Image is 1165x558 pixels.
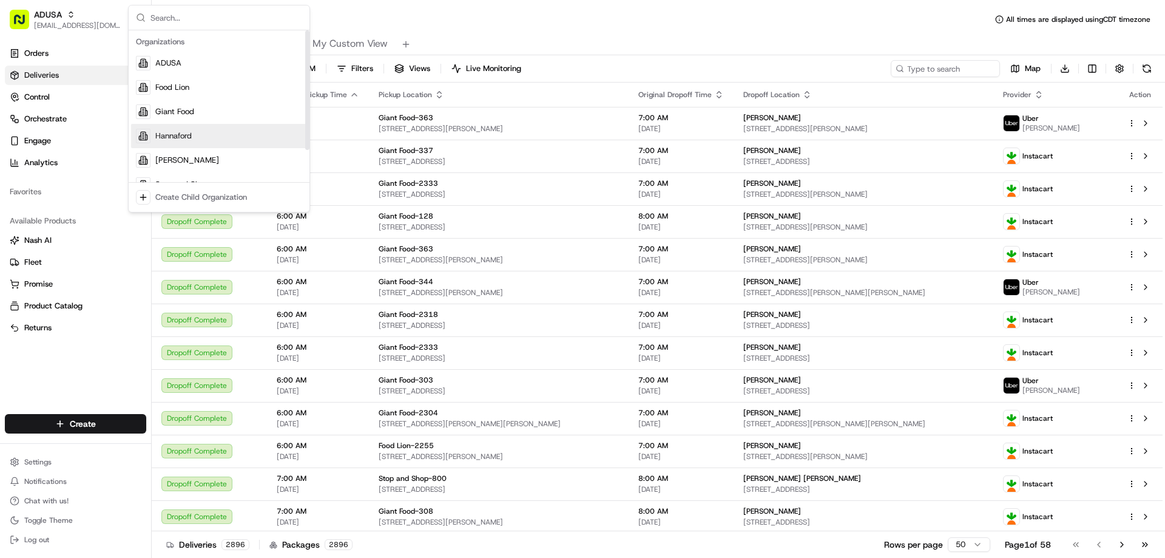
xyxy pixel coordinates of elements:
span: Orders [24,48,49,59]
span: Log out [24,535,49,545]
div: 📗 [12,177,22,187]
a: Nash AI [10,235,141,246]
span: [DATE] [277,485,359,494]
span: [PERSON_NAME] [743,342,801,352]
div: Organizations [131,33,307,51]
a: Returns [10,322,141,333]
a: 📗Knowledge Base [7,171,98,193]
div: Available Products [5,211,146,231]
img: profile_instacart_ahold_partner.png [1004,509,1019,525]
span: [PERSON_NAME] [743,408,801,418]
span: [PERSON_NAME] [PERSON_NAME] [743,474,861,483]
p: Rows per page [884,539,943,551]
span: [STREET_ADDRESS] [743,517,984,527]
span: [STREET_ADDRESS][PERSON_NAME] [379,288,619,298]
span: Toggle Theme [24,515,73,525]
span: 6:00 AM [277,310,359,319]
div: Action [1127,90,1153,100]
button: Views [389,60,436,77]
span: [STREET_ADDRESS] [379,386,619,396]
img: Nash [12,12,36,36]
div: Deliveries [166,539,249,551]
button: Create [5,414,146,434]
span: 8:00 AM [638,474,724,483]
span: Giant Food-344 [379,277,433,287]
span: Deliveries [24,70,59,81]
span: [STREET_ADDRESS] [743,353,984,363]
span: [DATE] [638,255,724,265]
span: Provider [1003,90,1032,100]
button: Returns [5,318,146,338]
span: Instacart [1022,217,1053,226]
span: [STREET_ADDRESS] [379,353,619,363]
img: profile_instacart_ahold_partner.png [1004,410,1019,426]
span: [STREET_ADDRESS] [743,321,984,330]
span: 6:00 AM [277,146,359,155]
span: 7:00 AM [638,342,724,352]
span: Create [70,418,96,430]
span: [STREET_ADDRESS] [743,157,984,166]
span: Settings [24,457,52,467]
img: profile_instacart_ahold_partner.png [1004,214,1019,230]
img: profile_instacart_ahold_partner.png [1004,443,1019,459]
span: 6:00 AM [277,211,359,221]
span: Food Lion-2255 [379,441,434,451]
span: Returns [24,322,52,333]
button: ADUSA[EMAIL_ADDRESS][DOMAIN_NAME] [5,5,126,34]
span: [PERSON_NAME] [1022,386,1080,395]
span: [DATE] [638,517,724,527]
span: Chat with us! [24,496,69,506]
span: 7:00 AM [638,179,724,188]
span: Giant Food [155,106,194,117]
span: Instacart [1022,512,1053,522]
div: Packages [269,539,353,551]
button: Live Monitoring [446,60,527,77]
span: 8:00 AM [638,506,724,516]
span: 7:00 AM [638,441,724,451]
div: Favorites [5,182,146,202]
span: 7:00 AM [638,146,724,155]
button: Refresh [1138,60,1155,77]
span: Fleet [24,257,42,268]
span: [DATE] [277,124,359,134]
span: [DATE] [638,485,724,494]
img: profile_uber_ahold_partner.png [1004,115,1019,131]
span: [STREET_ADDRESS][PERSON_NAME] [379,517,619,527]
span: Map [1025,63,1041,74]
span: Hannaford [155,131,192,141]
span: Giant Food-128 [379,211,433,221]
span: Original Dropoff Time [638,90,712,100]
a: 💻API Documentation [98,171,200,193]
span: Uber [1022,277,1039,287]
span: Filters [351,63,373,74]
span: Orchestrate [24,114,67,124]
span: [PERSON_NAME] [743,441,801,451]
span: [STREET_ADDRESS][PERSON_NAME] [379,255,619,265]
span: [DATE] [277,353,359,363]
span: Pylon [121,206,147,215]
span: Giant Food-2304 [379,408,438,418]
span: Uber [1022,114,1039,123]
input: Search... [150,5,302,30]
span: 7:00 AM [638,375,724,385]
span: [DATE] [277,189,359,199]
span: [PERSON_NAME] [743,375,801,385]
button: Orchestrate [5,109,146,129]
a: Orders [5,44,146,63]
span: [STREET_ADDRESS][PERSON_NAME] [743,255,984,265]
span: [STREET_ADDRESS] [379,157,619,166]
span: [STREET_ADDRESS][PERSON_NAME][PERSON_NAME] [743,288,984,298]
button: [EMAIL_ADDRESS][DOMAIN_NAME] [34,21,121,30]
button: Settings [5,454,146,471]
button: Fleet [5,253,146,272]
span: [STREET_ADDRESS][PERSON_NAME] [743,452,984,461]
div: 2896 [325,539,353,550]
span: [DATE] [277,419,359,429]
button: ADUSA [34,9,62,21]
span: Live Monitoring [466,63,521,74]
span: Giant Food-337 [379,146,433,155]
input: Got a question? Start typing here... [32,78,218,91]
span: Uber [1022,376,1039,386]
span: [STREET_ADDRESS][PERSON_NAME] [743,189,984,199]
button: Toggle Theme [5,512,146,529]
